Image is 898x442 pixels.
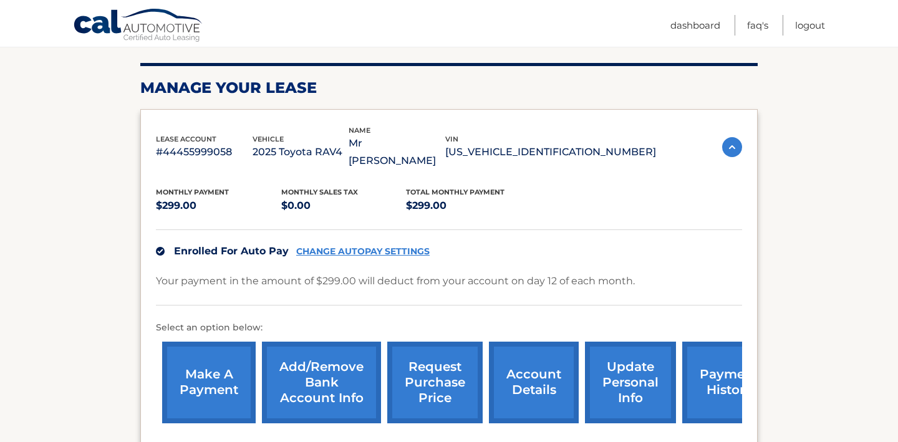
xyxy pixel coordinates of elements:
[489,342,579,423] a: account details
[174,245,289,257] span: Enrolled For Auto Pay
[281,197,407,214] p: $0.00
[296,246,430,257] a: CHANGE AUTOPAY SETTINGS
[281,188,358,196] span: Monthly sales Tax
[585,342,676,423] a: update personal info
[253,135,284,143] span: vehicle
[387,342,483,423] a: request purchase price
[156,272,635,290] p: Your payment in the amount of $299.00 will deduct from your account on day 12 of each month.
[747,15,768,36] a: FAQ's
[253,143,349,161] p: 2025 Toyota RAV4
[445,143,656,161] p: [US_VEHICLE_IDENTIFICATION_NUMBER]
[156,188,229,196] span: Monthly Payment
[406,188,505,196] span: Total Monthly Payment
[795,15,825,36] a: Logout
[670,15,720,36] a: Dashboard
[73,8,204,44] a: Cal Automotive
[162,342,256,423] a: make a payment
[156,197,281,214] p: $299.00
[406,197,531,214] p: $299.00
[722,137,742,157] img: accordion-active.svg
[156,135,216,143] span: lease account
[349,135,445,170] p: Mr [PERSON_NAME]
[262,342,381,423] a: Add/Remove bank account info
[156,320,742,335] p: Select an option below:
[140,79,758,97] h2: Manage Your Lease
[445,135,458,143] span: vin
[156,143,253,161] p: #44455999058
[156,247,165,256] img: check.svg
[349,126,370,135] span: name
[682,342,776,423] a: payment history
